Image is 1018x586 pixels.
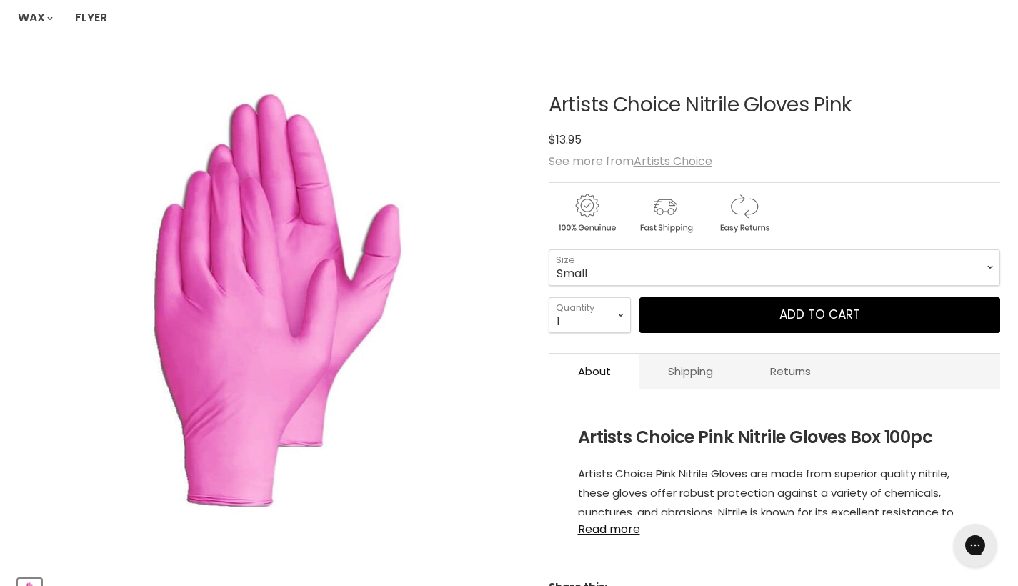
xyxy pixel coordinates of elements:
[549,131,582,148] span: $13.95
[947,519,1004,572] iframe: Gorgias live chat messenger
[627,192,703,235] img: shipping.gif
[634,153,712,169] a: Artists Choice
[578,428,972,447] h3: Artists Choice Pink Nitrile Gloves Box 100pc
[639,297,1001,333] button: Add to cart
[549,153,712,169] span: See more from
[549,192,624,235] img: genuine.gif
[639,354,742,389] a: Shipping
[7,3,61,33] a: Wax
[779,306,860,323] span: Add to cart
[118,61,424,562] img: Artists Choice Nitrile Gloves Pink
[706,192,782,235] img: returns.gif
[742,354,839,389] a: Returns
[549,94,1001,116] h1: Artists Choice Nitrile Gloves Pink
[18,59,524,565] div: Artists Choice Nitrile Gloves Pink image. Click or Scroll to Zoom.
[549,297,631,333] select: Quantity
[578,515,972,536] a: Read more
[64,3,118,33] a: Flyer
[549,354,639,389] a: About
